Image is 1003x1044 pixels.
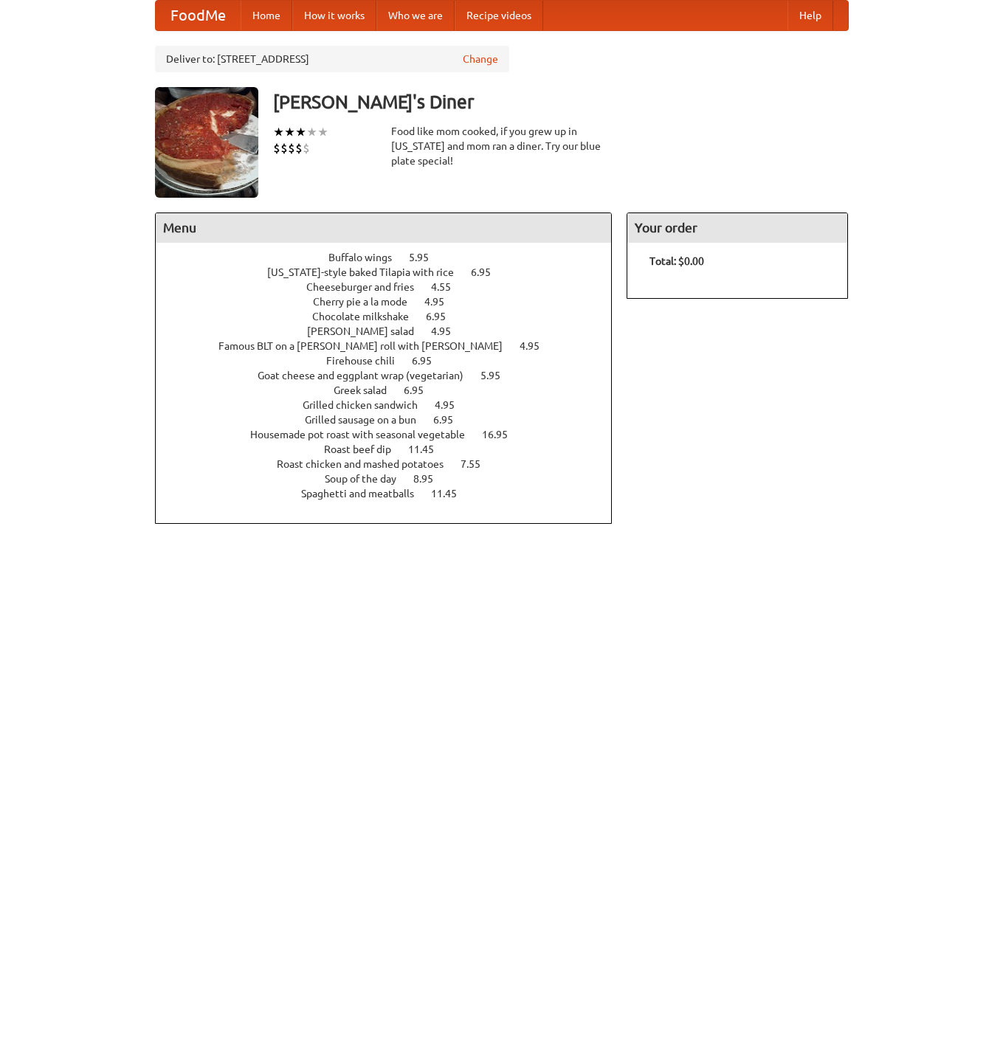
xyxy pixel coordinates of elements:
[156,213,612,243] h4: Menu
[155,87,258,198] img: angular.jpg
[306,124,317,140] li: ★
[250,429,480,440] span: Housemade pot roast with seasonal vegetable
[218,340,517,352] span: Famous BLT on a [PERSON_NAME] roll with [PERSON_NAME]
[463,52,498,66] a: Change
[480,370,515,381] span: 5.95
[431,281,466,293] span: 4.55
[404,384,438,396] span: 6.95
[431,325,466,337] span: 4.95
[258,370,478,381] span: Goat cheese and eggplant wrap (vegetarian)
[471,266,506,278] span: 6.95
[334,384,401,396] span: Greek salad
[250,429,535,440] a: Housemade pot roast with seasonal vegetable 16.95
[273,87,849,117] h3: [PERSON_NAME]'s Diner
[303,399,482,411] a: Grilled chicken sandwich 4.95
[305,414,480,426] a: Grilled sausage on a bun 6.95
[324,443,406,455] span: Roast beef dip
[412,355,447,367] span: 6.95
[306,281,478,293] a: Cheeseburger and fries 4.55
[334,384,451,396] a: Greek salad 6.95
[325,473,461,485] a: Soup of the day 8.95
[461,458,495,470] span: 7.55
[455,1,543,30] a: Recipe videos
[435,399,469,411] span: 4.95
[312,311,473,322] a: Chocolate milkshake 6.95
[312,311,424,322] span: Chocolate milkshake
[267,266,469,278] span: [US_STATE]-style baked Tilapia with rice
[413,473,448,485] span: 8.95
[305,414,431,426] span: Grilled sausage on a bun
[307,325,429,337] span: [PERSON_NAME] salad
[218,340,567,352] a: Famous BLT on a [PERSON_NAME] roll with [PERSON_NAME] 4.95
[301,488,429,499] span: Spaghetti and meatballs
[288,140,295,156] li: $
[313,296,422,308] span: Cherry pie a la mode
[424,296,459,308] span: 4.95
[324,443,461,455] a: Roast beef dip 11.45
[787,1,833,30] a: Help
[301,488,484,499] a: Spaghetti and meatballs 11.45
[156,1,241,30] a: FoodMe
[376,1,455,30] a: Who we are
[326,355,410,367] span: Firehouse chili
[155,46,509,72] div: Deliver to: [STREET_ADDRESS]
[277,458,458,470] span: Roast chicken and mashed potatoes
[317,124,328,140] li: ★
[303,399,432,411] span: Grilled chicken sandwich
[273,140,280,156] li: $
[627,213,847,243] h4: Your order
[258,370,528,381] a: Goat cheese and eggplant wrap (vegetarian) 5.95
[307,325,478,337] a: [PERSON_NAME] salad 4.95
[267,266,518,278] a: [US_STATE]-style baked Tilapia with rice 6.95
[295,140,303,156] li: $
[313,296,472,308] a: Cherry pie a la mode 4.95
[241,1,292,30] a: Home
[409,252,444,263] span: 5.95
[328,252,407,263] span: Buffalo wings
[325,473,411,485] span: Soup of the day
[426,311,461,322] span: 6.95
[273,124,284,140] li: ★
[328,252,456,263] a: Buffalo wings 5.95
[284,124,295,140] li: ★
[649,255,704,267] b: Total: $0.00
[303,140,310,156] li: $
[292,1,376,30] a: How it works
[280,140,288,156] li: $
[391,124,613,168] div: Food like mom cooked, if you grew up in [US_STATE] and mom ran a diner. Try our blue plate special!
[431,488,472,499] span: 11.45
[277,458,508,470] a: Roast chicken and mashed potatoes 7.55
[295,124,306,140] li: ★
[306,281,429,293] span: Cheeseburger and fries
[433,414,468,426] span: 6.95
[326,355,459,367] a: Firehouse chili 6.95
[408,443,449,455] span: 11.45
[520,340,554,352] span: 4.95
[482,429,523,440] span: 16.95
